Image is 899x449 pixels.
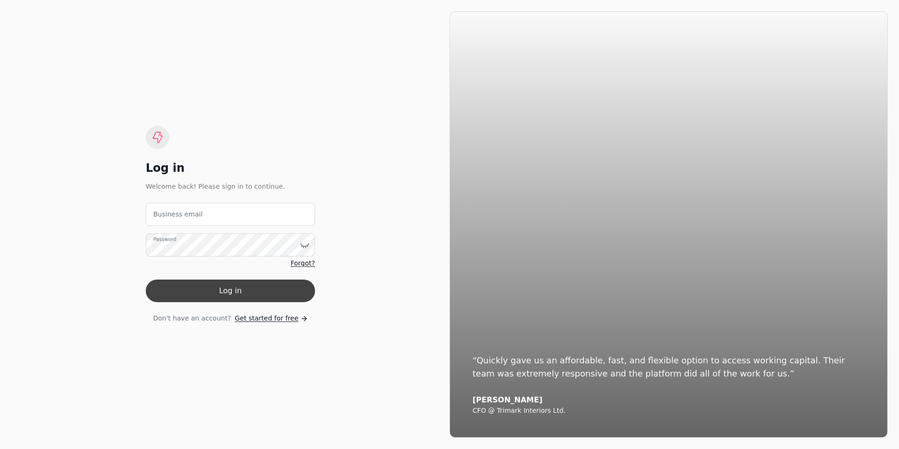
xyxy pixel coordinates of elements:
[473,354,865,380] div: “Quickly gave us an affordable, fast, and flexible option to access working capital. Their team w...
[291,258,315,268] a: Forgot?
[146,181,315,192] div: Welcome back! Please sign in to continue.
[235,313,308,323] a: Get started for free
[153,313,231,323] span: Don't have an account?
[153,236,176,243] label: Password
[235,313,298,323] span: Get started for free
[146,160,315,176] div: Log in
[153,209,203,219] label: Business email
[473,407,865,415] div: CFO @ Trimark Interiors Ltd.
[473,395,865,405] div: [PERSON_NAME]
[146,280,315,302] button: Log in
